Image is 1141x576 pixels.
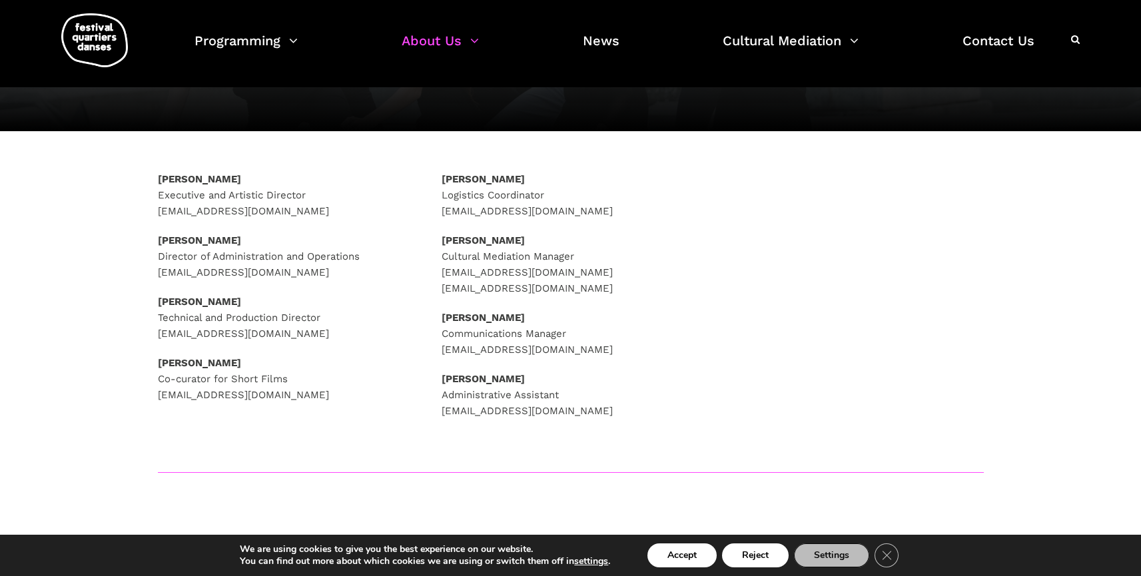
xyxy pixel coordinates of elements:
p: Agence Tabasko [442,533,699,565]
strong: [PERSON_NAME] [442,373,525,385]
p: [PERSON_NAME] – CPA [158,533,416,565]
a: About Us [402,29,479,69]
p: Co-curator for Short Films [EMAIL_ADDRESS][DOMAIN_NAME] [158,355,416,403]
strong: [PERSON_NAME] [158,234,241,246]
a: Cultural Mediation [723,29,859,69]
strong: [PERSON_NAME] [158,173,241,185]
a: Contact Us [962,29,1034,69]
strong: [PERSON_NAME] [158,296,241,308]
p: We are using cookies to give you the best experience on our website. [240,543,610,555]
button: Accept [647,543,717,567]
img: logo-fqd-med [61,13,128,67]
a: Programming [194,29,298,69]
button: settings [574,555,608,567]
strong: [PERSON_NAME] [442,234,525,246]
strong: [PERSON_NAME] [442,173,525,185]
strong: [PERSON_NAME] [442,312,525,324]
button: Close GDPR Cookie Banner [875,543,899,567]
p: Technical and Production Director [EMAIL_ADDRESS][DOMAIN_NAME] [158,294,416,342]
p: Executive and Artistic Director [EMAIL_ADDRESS][DOMAIN_NAME] [158,171,416,219]
p: Communications Manager [EMAIL_ADDRESS][DOMAIN_NAME] [442,310,699,358]
button: Settings [794,543,869,567]
a: News [583,29,619,69]
strong: [PERSON_NAME] [158,357,241,369]
button: Reject [722,543,789,567]
p: Logistics Coordinator [EMAIL_ADDRESS][DOMAIN_NAME] [442,171,699,219]
p: Director of Administration and Operations [EMAIL_ADDRESS][DOMAIN_NAME] [158,232,416,280]
p: Cultural Mediation Manager [EMAIL_ADDRESS][DOMAIN_NAME] [EMAIL_ADDRESS][DOMAIN_NAME] [442,232,699,296]
p: Administrative Assistant [EMAIL_ADDRESS][DOMAIN_NAME] [442,371,699,419]
p: You can find out more about which cookies we are using or switch them off in . [240,555,610,567]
